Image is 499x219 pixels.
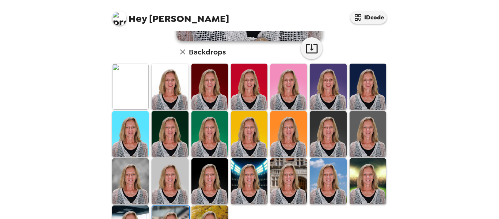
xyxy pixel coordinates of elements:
[189,46,226,58] h6: Backdrops
[112,7,229,24] span: [PERSON_NAME]
[129,12,147,25] span: Hey
[112,64,149,109] img: Original
[112,11,127,26] img: profile pic
[350,11,387,24] button: IDcode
